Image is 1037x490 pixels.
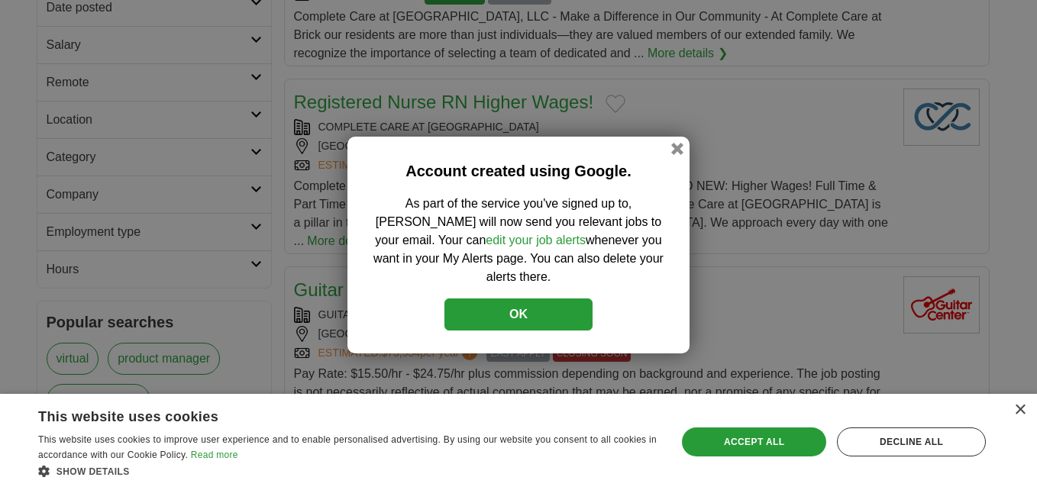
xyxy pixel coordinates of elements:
p: As part of the service you've signed up to, [PERSON_NAME] will now send you relevant jobs to your... [370,195,667,286]
div: This website uses cookies [38,403,619,426]
span: This website uses cookies to improve user experience and to enable personalised advertising. By u... [38,434,657,460]
a: Read more, opens a new window [191,450,238,460]
button: OK [444,298,593,330]
span: Show details [57,466,130,477]
div: Decline all [837,427,986,456]
h2: Account created using Google. [370,160,667,182]
a: edit your job alerts [486,234,586,247]
div: Accept all [682,427,826,456]
div: Close [1014,405,1026,416]
div: Show details [38,463,657,479]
